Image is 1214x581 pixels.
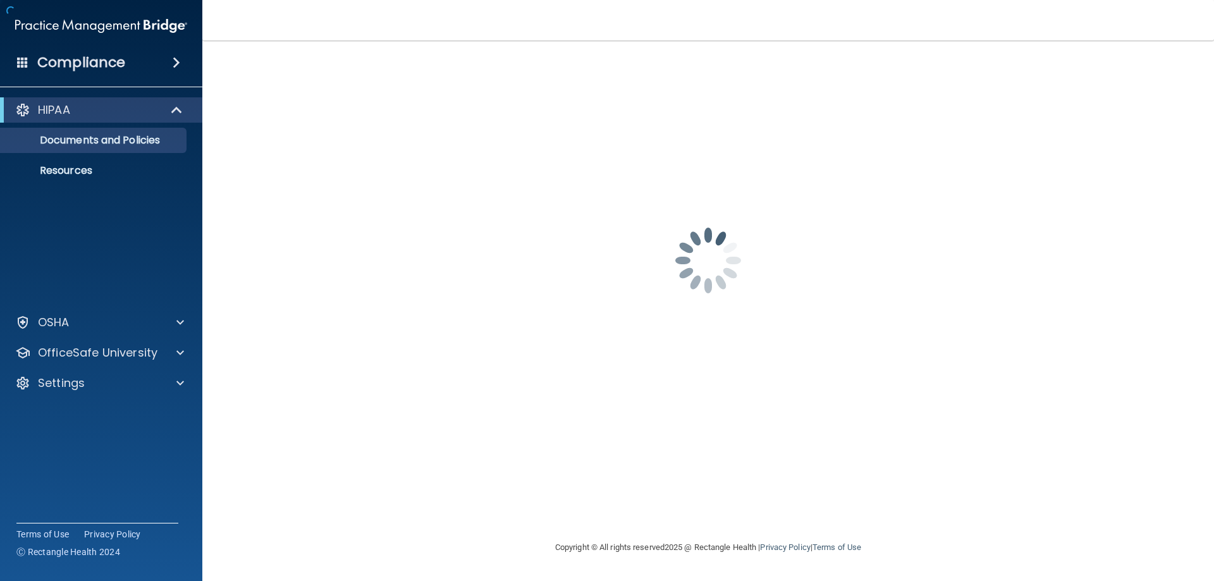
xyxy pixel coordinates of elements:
[38,345,157,360] p: OfficeSafe University
[15,376,184,391] a: Settings
[645,197,771,324] img: spinner.e123f6fc.gif
[477,527,939,568] div: Copyright © All rights reserved 2025 @ Rectangle Health | |
[38,315,70,330] p: OSHA
[812,542,861,552] a: Terms of Use
[8,164,181,177] p: Resources
[760,542,810,552] a: Privacy Policy
[16,528,69,541] a: Terms of Use
[38,102,70,118] p: HIPAA
[84,528,141,541] a: Privacy Policy
[8,134,181,147] p: Documents and Policies
[16,546,120,558] span: Ⓒ Rectangle Health 2024
[37,54,125,71] h4: Compliance
[38,376,85,391] p: Settings
[15,13,187,39] img: PMB logo
[15,315,184,330] a: OSHA
[15,102,183,118] a: HIPAA
[15,345,184,360] a: OfficeSafe University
